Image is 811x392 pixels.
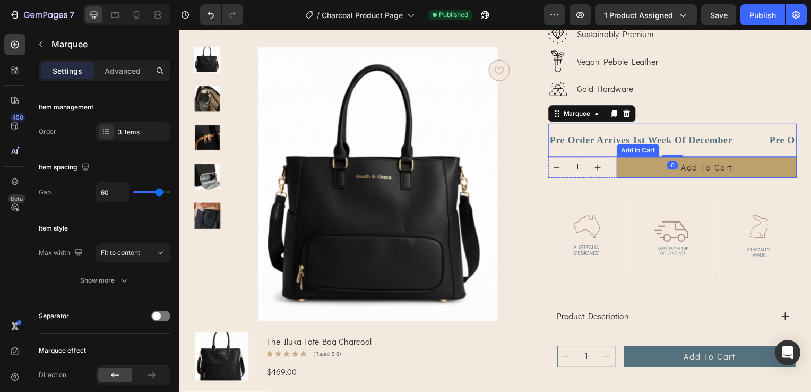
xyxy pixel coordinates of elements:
button: Show more [39,271,170,290]
div: Marquee [385,80,416,90]
img: gempages_578549456991945609-6e6767da-8a97-4081-8423-f09ed29a4d11.svg [372,172,450,250]
input: quantity [398,319,423,339]
img: gempages_578549456991945609-2a6eb7cc-a2db-4be9-9547-46bef2e66b2e.svg [372,49,391,71]
div: Item spacing [39,160,92,175]
iframe: Design area [179,30,811,392]
div: Item management [39,103,93,112]
p: 7 [70,8,74,21]
span: 1 product assigned [604,10,673,21]
img: gempages_578549456991945609-b939c6f1-0f8a-4fea-bd86-216861eb6c4f.svg [458,172,536,250]
div: Item style [39,224,68,233]
span: Save [710,11,728,20]
button: 1 product assigned [595,4,697,25]
div: add to cart [505,134,557,144]
p: product description [380,283,453,295]
div: Add to Cart [443,117,481,127]
div: Show more [80,275,130,286]
div: Order [39,127,56,137]
p: Advanced [105,65,141,76]
div: Beta [8,194,25,203]
button: Save [701,4,736,25]
button: Publish [740,4,785,25]
div: Marquee effect [39,346,86,355]
div: Undo/Redo [200,4,243,25]
span: / [317,10,320,21]
span: Published [439,10,468,20]
button: add to cart [441,129,622,150]
p: Marquee [51,38,166,50]
img: gempages_578549456991945609-ccf9075a-57f6-4c0c-9f61-7b4c073abdd8.svg [544,172,622,250]
div: Add to cart [508,324,560,335]
button: 7 [4,4,79,25]
div: 450 [10,113,25,122]
button: decrement [372,129,388,149]
button: Fit to content [96,243,170,262]
div: Publish [749,10,776,21]
p: Vegan Pebble Leather [401,26,482,39]
div: Gap [39,188,51,197]
span: Charcoal Product Page [322,10,403,21]
div: Open Intercom Messenger [775,340,800,365]
button: increment [423,319,439,339]
div: Direction [39,370,66,380]
button: increment [413,129,429,149]
button: Add to cart [448,319,621,340]
p: Settings [53,65,82,76]
span: Pre Order Arrives 1st Week Of December [594,106,779,117]
img: gempages_578549456991945609-35b8aa00-6776-4221-9853-bda860e42b89.svg [372,21,391,44]
button: decrement [382,319,398,339]
span: Fit to content [101,249,140,257]
div: 0 [491,133,502,141]
div: 3 items [118,127,168,137]
input: quantity [388,129,413,149]
div: Separator [39,311,69,321]
p: Gold Hardware [401,54,457,66]
input: Auto [97,183,128,202]
span: Pre Order Arrives 1st Week Of December [373,106,557,117]
div: Max width [39,246,85,260]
